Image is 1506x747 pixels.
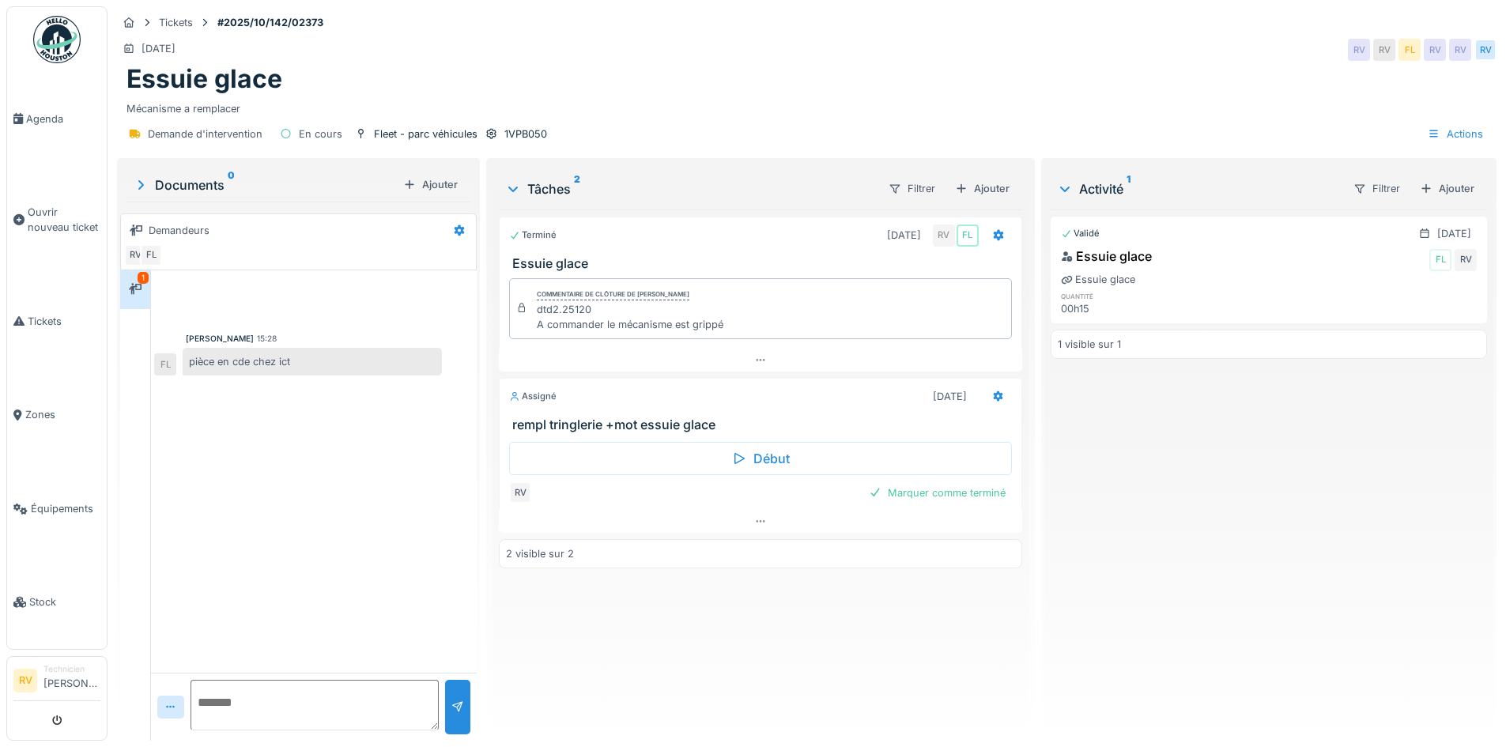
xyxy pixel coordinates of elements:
div: 2 visible sur 2 [506,546,574,561]
div: Ajouter [949,178,1016,199]
h6: quantité [1061,291,1196,301]
div: Filtrer [1346,177,1407,200]
div: RV [933,224,955,247]
div: Tickets [159,15,193,30]
span: Ouvrir nouveau ticket [28,205,100,235]
div: 1 [138,272,149,284]
a: Ouvrir nouveau ticket [7,166,107,275]
div: 1 visible sur 1 [1058,337,1121,352]
a: Tickets [7,274,107,368]
div: FL [957,224,979,247]
span: Zones [25,407,100,422]
div: [DATE] [887,228,921,243]
div: RV [1474,39,1497,61]
div: Ajouter [1414,178,1481,199]
div: [DATE] [1437,226,1471,241]
div: FL [1429,249,1451,271]
div: Marquer comme terminé [862,482,1012,504]
span: Équipements [31,501,100,516]
span: Agenda [26,111,100,126]
li: RV [13,669,37,692]
div: Actions [1421,123,1490,145]
sup: 2 [574,179,580,198]
div: RV [124,244,146,266]
li: [PERSON_NAME] [43,663,100,697]
a: RV Technicien[PERSON_NAME] [13,663,100,701]
div: En cours [299,126,342,141]
div: 1VPB050 [504,126,547,141]
div: FL [1398,39,1421,61]
h3: Essuie glace [512,256,1014,271]
div: Assigné [509,390,557,403]
div: Tâches [505,179,874,198]
div: 15:28 [257,333,277,345]
h3: rempl tringlerie +mot essuie glace [512,417,1014,432]
div: Commentaire de clôture de [PERSON_NAME] [537,289,689,300]
a: Équipements [7,462,107,556]
span: Stock [29,594,100,609]
sup: 0 [228,175,235,194]
div: Essuie glace [1061,247,1152,266]
div: [PERSON_NAME] [186,333,254,345]
a: Zones [7,368,107,462]
a: Agenda [7,72,107,166]
div: Demande d'intervention [148,126,262,141]
div: RV [509,481,531,504]
div: Validé [1061,227,1100,240]
div: pièce en cde chez ict [183,348,442,375]
span: Tickets [28,314,100,329]
div: Activité [1057,179,1340,198]
div: [DATE] [933,389,967,404]
div: Fleet - parc véhicules [374,126,477,141]
strong: #2025/10/142/02373 [211,15,330,30]
div: RV [1449,39,1471,61]
div: RV [1424,39,1446,61]
div: Documents [133,175,397,194]
div: [DATE] [142,41,176,56]
div: 00h15 [1061,301,1196,316]
div: Terminé [509,228,557,242]
img: Badge_color-CXgf-gQk.svg [33,16,81,63]
a: Stock [7,556,107,650]
div: RV [1455,249,1477,271]
div: RV [1373,39,1395,61]
div: dtd2.25120 A commander le mécanisme est grippé [537,302,723,332]
div: FL [140,244,162,266]
div: RV [1348,39,1370,61]
div: FL [154,353,176,375]
sup: 1 [1127,179,1130,198]
div: Ajouter [397,174,464,195]
div: Filtrer [881,177,942,200]
div: Mécanisme a remplacer [126,95,1487,116]
div: Demandeurs [149,223,209,238]
div: Début [509,442,1011,475]
div: Essuie glace [1061,272,1135,287]
div: Technicien [43,663,100,675]
h1: Essuie glace [126,64,282,94]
